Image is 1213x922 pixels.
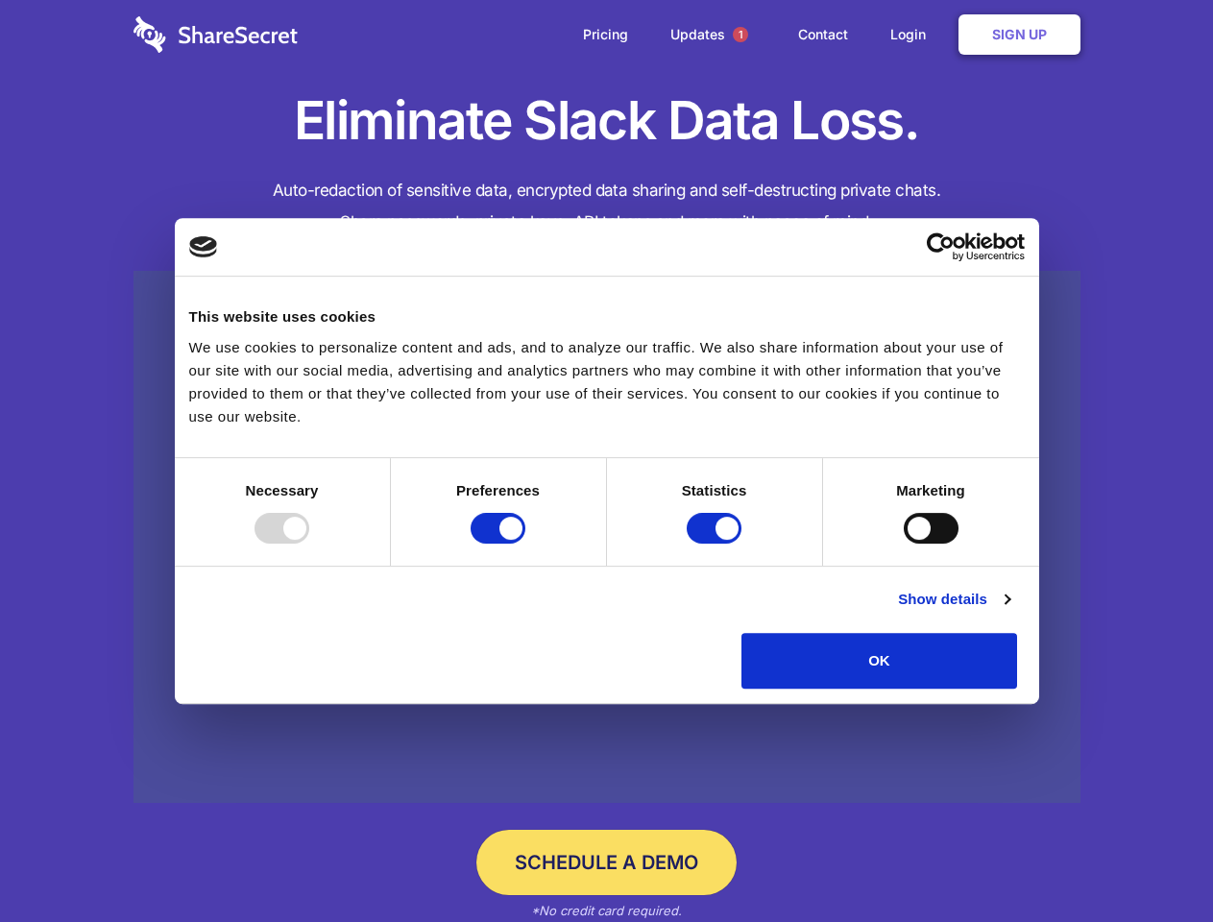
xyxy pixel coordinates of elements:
a: Wistia video thumbnail [133,271,1080,804]
a: Schedule a Demo [476,830,737,895]
a: Contact [779,5,867,64]
div: We use cookies to personalize content and ads, and to analyze our traffic. We also share informat... [189,336,1025,428]
img: logo-wordmark-white-trans-d4663122ce5f474addd5e946df7df03e33cb6a1c49d2221995e7729f52c070b2.svg [133,16,298,53]
strong: Necessary [246,482,319,498]
h1: Eliminate Slack Data Loss. [133,86,1080,156]
button: OK [741,633,1017,689]
a: Usercentrics Cookiebot - opens in a new window [857,232,1025,261]
span: 1 [733,27,748,42]
a: Show details [898,588,1009,611]
a: Sign Up [958,14,1080,55]
em: *No credit card required. [531,903,682,918]
a: Pricing [564,5,647,64]
strong: Marketing [896,482,965,498]
a: Login [871,5,955,64]
iframe: Drift Widget Chat Controller [1117,826,1190,899]
strong: Statistics [682,482,747,498]
h4: Auto-redaction of sensitive data, encrypted data sharing and self-destructing private chats. Shar... [133,175,1080,238]
strong: Preferences [456,482,540,498]
div: This website uses cookies [189,305,1025,328]
img: logo [189,236,218,257]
